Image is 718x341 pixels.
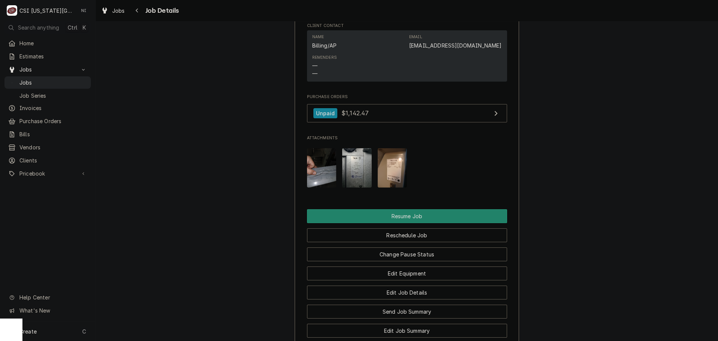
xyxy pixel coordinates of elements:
[4,154,91,167] a: Clients
[4,76,91,89] a: Jobs
[19,79,87,86] span: Jobs
[307,94,507,100] span: Purchase Orders
[313,108,338,118] div: Unpaid
[4,37,91,49] a: Home
[7,5,17,16] div: C
[82,328,86,335] span: C
[79,5,89,16] div: NI
[4,63,91,76] a: Go to Jobs
[19,328,37,335] span: Create
[4,128,91,140] a: Bills
[312,62,317,70] div: —
[68,24,77,31] span: Ctrl
[19,130,87,138] span: Bills
[312,34,324,40] div: Name
[4,50,91,63] a: Estimates
[307,23,507,85] div: Client Contact
[112,7,125,15] span: Jobs
[307,247,507,261] button: Change Pause Status
[307,228,507,242] button: Reschedule Job
[19,7,74,15] div: CSI [US_STATE][GEOGRAPHIC_DATA]
[307,30,507,82] div: Contact
[19,293,86,301] span: Help Center
[19,52,87,60] span: Estimates
[79,5,89,16] div: Nate Ingram's Avatar
[4,304,91,317] a: Go to What's New
[307,286,507,299] button: Edit Job Details
[312,55,337,61] div: Reminders
[409,34,501,49] div: Email
[143,6,179,16] span: Job Details
[19,66,76,73] span: Jobs
[409,42,501,49] a: [EMAIL_ADDRESS][DOMAIN_NAME]
[307,319,507,338] div: Button Group Row
[7,5,17,16] div: CSI Kansas City's Avatar
[307,104,507,122] a: View Purchase Order
[307,30,507,85] div: Client Contact List
[19,307,86,314] span: What's New
[312,42,337,49] div: Billing/AP
[307,223,507,242] div: Button Group Row
[19,143,87,151] span: Vendors
[307,143,507,194] span: Attachments
[83,24,86,31] span: K
[4,21,91,34] button: Search anythingCtrlK
[4,167,91,180] a: Go to Pricebook
[312,70,317,77] div: —
[4,102,91,114] a: Invoices
[307,209,507,223] div: Button Group Row
[307,209,507,223] button: Resume Job
[19,39,87,47] span: Home
[19,170,76,177] span: Pricebook
[307,299,507,319] div: Button Group Row
[19,156,87,164] span: Clients
[341,109,369,117] span: $1,142.47
[312,34,337,49] div: Name
[307,305,507,319] button: Send Job Summary
[131,4,143,16] button: Navigate back
[307,23,507,29] span: Client Contact
[307,280,507,299] div: Button Group Row
[4,141,91,153] a: Vendors
[307,324,507,338] button: Edit Job Summary
[19,117,87,125] span: Purchase Orders
[307,267,507,280] button: Edit Equipment
[19,104,87,112] span: Invoices
[307,242,507,261] div: Button Group Row
[4,291,91,304] a: Go to Help Center
[4,89,91,102] a: Job Series
[378,148,407,188] img: Sndi1S1nSASHMnLmSraR
[409,34,422,40] div: Email
[307,261,507,280] div: Button Group Row
[307,135,507,194] div: Attachments
[18,24,59,31] span: Search anything
[307,148,337,188] img: 984Tojv1T9mGQheQTGft
[4,115,91,127] a: Purchase Orders
[307,94,507,126] div: Purchase Orders
[307,135,507,141] span: Attachments
[98,4,128,17] a: Jobs
[312,55,337,77] div: Reminders
[19,92,87,100] span: Job Series
[342,148,372,188] img: Uyyu2RORWOZQhji9Vjoq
